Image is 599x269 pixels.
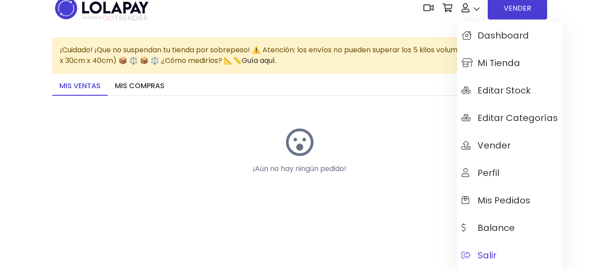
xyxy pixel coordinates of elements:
[462,140,511,150] span: Vender
[82,14,148,22] span: TRENDIER
[462,195,530,205] span: Mis pedidos
[52,77,108,96] a: Mis ventas
[60,45,536,66] span: ¡Cuidado! ¡Que no suspendan tu tienda por sobrepeso! ⚠️ Atención: los envíos no pueden superar lo...
[462,58,520,68] span: Mi tienda
[457,22,562,49] a: Dashboard
[457,77,562,104] a: Editar Stock
[108,77,172,96] a: Mis compras
[103,13,114,23] span: GO
[462,86,531,95] span: Editar Stock
[457,159,562,187] a: Perfil
[457,242,562,269] a: Salir
[457,49,562,77] a: Mi tienda
[457,187,562,214] a: Mis pedidos
[457,214,562,242] a: Balance
[462,223,515,233] span: Balance
[462,31,529,40] span: Dashboard
[457,132,562,159] a: Vender
[462,168,499,178] span: Perfil
[462,250,497,260] span: Salir
[221,164,379,174] p: ¡Aún no hay ningún pedido!
[462,113,558,123] span: Editar Categorías
[82,16,103,20] span: POWERED BY
[457,104,562,132] a: Editar Categorías
[242,55,276,66] a: Guía aquí.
